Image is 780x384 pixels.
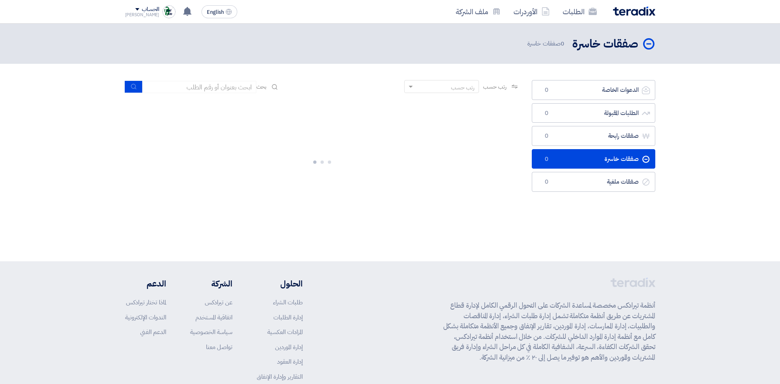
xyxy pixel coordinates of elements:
[483,82,506,91] span: رتب حسب
[542,178,552,186] span: 0
[542,86,552,94] span: 0
[451,83,474,92] div: رتب حسب
[190,278,232,290] li: الشركة
[561,39,564,48] span: 0
[527,39,566,48] span: صفقات خاسرة
[257,372,303,381] a: التقارير وإدارة الإنفاق
[542,132,552,140] span: 0
[205,298,232,307] a: عن تيرادكس
[206,343,232,351] a: تواصل معنا
[273,298,303,307] a: طلبات الشراء
[556,2,603,21] a: الطلبات
[507,2,556,21] a: الأوردرات
[542,155,552,163] span: 0
[267,328,303,336] a: المزادات العكسية
[449,2,507,21] a: ملف الشركة
[572,36,638,52] h2: صفقات خاسرة
[207,9,224,15] span: English
[125,13,160,17] div: [PERSON_NAME]
[273,313,303,322] a: إدارة الطلبات
[256,82,267,91] span: بحث
[140,328,166,336] a: الدعم الفني
[277,357,303,366] a: إدارة العقود
[125,313,166,322] a: الندوات الإلكترونية
[532,80,655,100] a: الدعوات الخاصة0
[142,6,159,13] div: الحساب
[443,300,655,362] p: أنظمة تيرادكس مخصصة لمساعدة الشركات على التحول الرقمي الكامل لإدارة قطاع المشتريات عن طريق أنظمة ...
[275,343,303,351] a: إدارة الموردين
[162,5,175,18] img: Trust_Trade_1758782181773.png
[532,149,655,169] a: صفقات خاسرة0
[257,278,303,290] li: الحلول
[532,172,655,192] a: صفقات ملغية0
[143,81,256,93] input: ابحث بعنوان أو رقم الطلب
[201,5,237,18] button: English
[613,7,655,16] img: Teradix logo
[532,126,655,146] a: صفقات رابحة0
[126,298,166,307] a: لماذا تختار تيرادكس
[125,278,166,290] li: الدعم
[542,109,552,117] span: 0
[195,313,232,322] a: اتفاقية المستخدم
[532,103,655,123] a: الطلبات المقبولة0
[190,328,232,336] a: سياسة الخصوصية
